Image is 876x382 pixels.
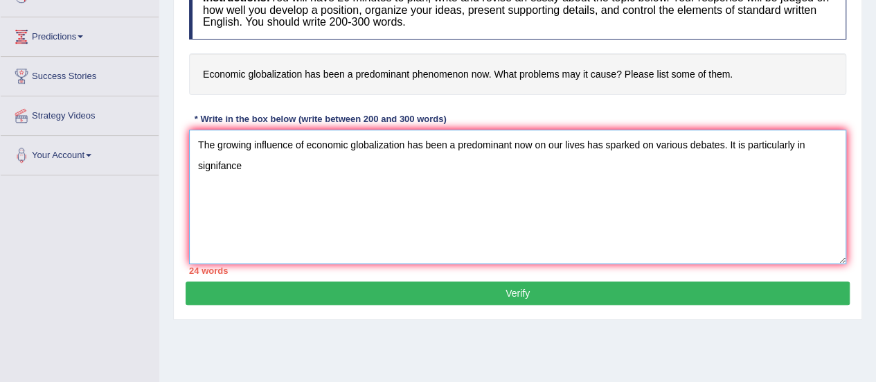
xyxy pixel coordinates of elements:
[189,112,452,125] div: * Write in the box below (write between 200 and 300 words)
[189,53,846,96] h4: Economic globalization has been a predominant phenomenon now. What problems may it cause? Please ...
[186,281,850,305] button: Verify
[1,96,159,131] a: Strategy Videos
[1,17,159,52] a: Predictions
[1,136,159,171] a: Your Account
[1,57,159,92] a: Success Stories
[189,264,846,277] div: 24 words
